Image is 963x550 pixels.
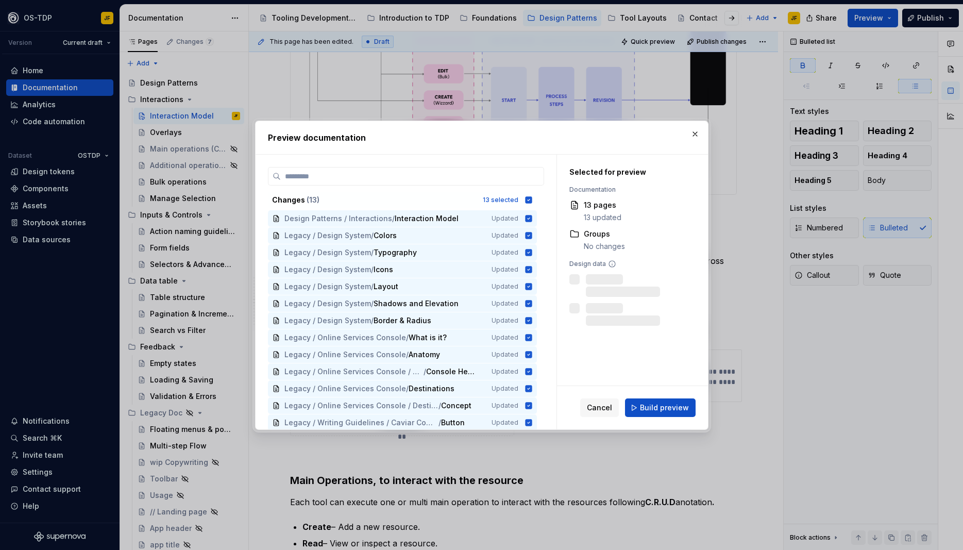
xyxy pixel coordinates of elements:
span: Build preview [640,403,689,413]
span: Typography [374,247,417,258]
span: Interaction Model [395,213,459,224]
span: Anatomy [409,349,440,360]
div: Selected for preview [569,167,690,177]
span: ( 13 ) [307,195,319,204]
span: Colors [374,230,397,241]
span: Icons [374,264,394,275]
span: / [424,366,426,377]
span: Legacy / Design System [284,247,371,258]
span: / [371,264,374,275]
span: Updated [492,385,518,393]
span: Updated [492,419,518,427]
span: Cancel [587,403,612,413]
span: Legacy / Design System [284,230,371,241]
span: Legacy / Online Services Console [284,349,406,360]
span: Layout [374,281,398,292]
span: Updated [492,299,518,308]
span: Updated [492,231,518,240]
span: Design Patterns / Interactions [284,213,392,224]
span: / [406,349,409,360]
span: Legacy / Online Services Console / Destinations [284,401,438,411]
span: / [371,247,374,258]
div: 13 selected [483,196,518,204]
span: Button [441,418,465,428]
span: Legacy / Online Services Console [284,384,406,394]
div: No changes [584,241,625,252]
span: Updated [492,265,518,274]
div: Groups [584,229,625,239]
span: Updated [492,334,518,342]
span: / [406,332,409,343]
span: Legacy / Writing Guidelines / Caviar Components 2.0 [284,418,438,428]
span: Concept [441,401,471,411]
div: 13 updated [584,212,621,223]
button: Build preview [625,398,696,417]
span: / [438,418,441,428]
span: / [371,315,374,326]
span: Updated [492,316,518,325]
span: What is it? [409,332,447,343]
span: / [406,384,409,394]
span: Updated [492,248,518,257]
span: Legacy / Online Services Console [284,332,406,343]
button: Cancel [580,398,619,417]
span: / [438,401,441,411]
span: Legacy / Design System [284,298,371,309]
div: 13 pages [584,200,621,210]
div: Changes [272,195,477,205]
span: Border & Radius [374,315,431,326]
span: / [371,230,374,241]
span: / [371,298,374,309]
h2: Preview documentation [268,131,696,144]
span: / [392,213,395,224]
span: Updated [492,351,518,359]
span: Updated [492,282,518,291]
div: Design data [569,260,690,268]
span: Legacy / Design System [284,315,371,326]
span: Updated [492,214,518,223]
span: Destinations [409,384,454,394]
span: Legacy / Online Services Console / Anatomy [284,366,424,377]
span: / [371,281,374,292]
span: Console Header [426,366,477,377]
div: Documentation [569,186,690,194]
span: Updated [492,402,518,410]
span: Updated [492,368,518,376]
span: Legacy / Design System [284,264,371,275]
span: Legacy / Design System [284,281,371,292]
span: Shadows and Elevation [374,298,459,309]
